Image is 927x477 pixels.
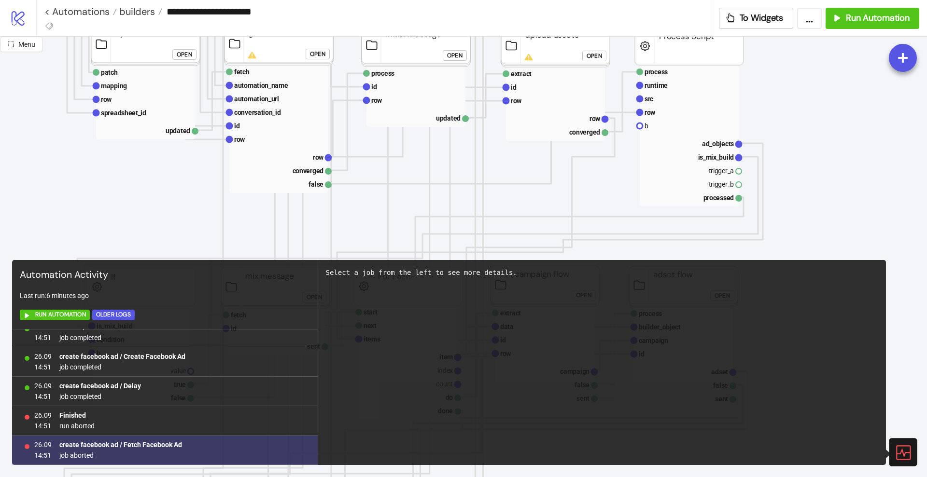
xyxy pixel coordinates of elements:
[59,450,182,461] span: job aborted
[371,83,377,91] text: id
[846,13,910,24] span: Run Automation
[234,82,288,89] text: automation_name
[371,69,394,77] text: process
[44,7,117,16] a: < Automations
[443,50,467,61] button: Open
[310,49,325,60] div: Open
[59,411,86,419] b: Finished
[59,362,185,372] span: job completed
[177,49,192,60] div: Open
[234,68,250,76] text: fetch
[34,391,52,402] span: 14:51
[326,268,879,278] div: Select a job from the left to see more details.
[34,381,52,391] span: 26.09
[740,13,784,24] span: To Widgets
[34,351,52,362] span: 26.09
[645,109,656,116] text: row
[826,8,919,29] button: Run Automation
[34,421,52,431] span: 14:51
[59,421,95,431] span: run aborted
[35,309,86,320] span: Run Automation
[8,41,14,48] span: radius-bottomright
[20,310,90,320] button: Run Automation
[511,97,522,105] text: row
[34,362,52,372] span: 14:51
[101,68,118,76] text: patch
[511,83,517,91] text: id
[234,136,245,143] text: row
[306,49,330,59] button: Open
[59,382,141,390] b: create facebook ad / Delay
[92,310,135,320] button: Older Logs
[34,332,52,343] span: 14:51
[371,96,382,104] text: row
[101,109,146,117] text: spreadsheet_id
[101,95,112,103] text: row
[590,115,601,123] text: row
[797,8,822,29] button: ...
[645,122,648,130] text: b
[34,410,52,421] span: 26.09
[59,323,91,331] b: ad flow / If
[702,140,734,148] text: ad_objects
[234,109,281,116] text: conversation_id
[645,82,668,89] text: runtime
[59,353,185,360] b: create facebook ad / Create Facebook Ad
[234,122,240,130] text: id
[645,95,653,103] text: src
[18,41,35,48] span: Menu
[313,153,324,161] text: row
[172,49,197,60] button: Open
[511,70,532,78] text: extract
[698,153,734,161] text: is_mix_build
[16,286,314,305] div: Last run: 6 minutes ago
[234,95,279,103] text: automation_url
[101,82,127,90] text: mapping
[59,332,101,343] span: job completed
[59,391,141,402] span: job completed
[117,5,155,18] span: builders
[582,51,606,61] button: Open
[59,441,182,449] b: create facebook ad / Fetch Facebook Ad
[117,7,162,16] a: builders
[587,51,602,62] div: Open
[34,450,52,461] span: 14:51
[645,68,668,76] text: process
[96,309,131,320] div: Older Logs
[719,8,794,29] button: To Widgets
[16,264,314,286] div: Automation Activity
[34,439,52,450] span: 26.09
[447,50,463,61] div: Open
